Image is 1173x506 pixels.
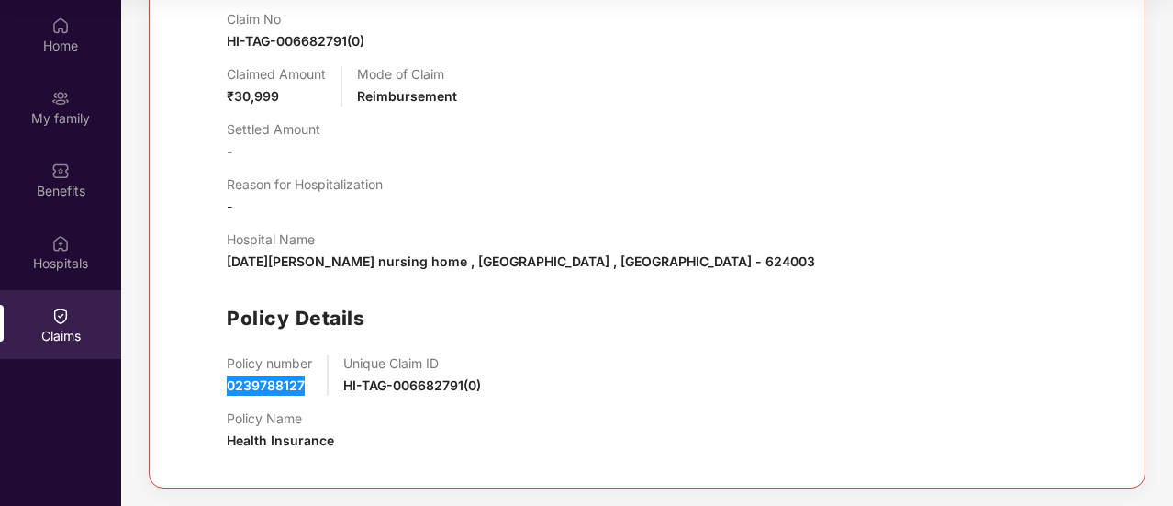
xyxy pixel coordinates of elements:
span: HI-TAG-006682791(0) [227,33,364,49]
img: svg+xml;base64,PHN2ZyB3aWR0aD0iMjAiIGhlaWdodD0iMjAiIHZpZXdCb3g9IjAgMCAyMCAyMCIgZmlsbD0ibm9uZSIgeG... [51,89,70,107]
p: Settled Amount [227,121,320,137]
p: Policy Name [227,410,334,426]
img: svg+xml;base64,PHN2ZyBpZD0iSG9zcGl0YWxzIiB4bWxucz0iaHR0cDovL3d3dy53My5vcmcvMjAwMC9zdmciIHdpZHRoPS... [51,234,70,253]
span: 0239788127 [227,377,305,393]
p: Hospital Name [227,231,815,247]
img: svg+xml;base64,PHN2ZyBpZD0iSG9tZSIgeG1sbnM9Imh0dHA6Ly93d3cudzMub3JnLzIwMDAvc3ZnIiB3aWR0aD0iMjAiIG... [51,17,70,35]
img: svg+xml;base64,PHN2ZyBpZD0iQ2xhaW0iIHhtbG5zPSJodHRwOi8vd3d3LnczLm9yZy8yMDAwL3N2ZyIgd2lkdGg9IjIwIi... [51,307,70,325]
span: - [227,143,233,159]
span: Reimbursement [357,88,457,104]
span: Health Insurance [227,433,334,448]
p: Reason for Hospitalization [227,176,383,192]
span: - [227,198,233,214]
img: svg+xml;base64,PHN2ZyBpZD0iQmVuZWZpdHMiIHhtbG5zPSJodHRwOi8vd3d3LnczLm9yZy8yMDAwL3N2ZyIgd2lkdGg9Ij... [51,162,70,180]
p: Claim No [227,11,364,27]
span: ₹30,999 [227,88,279,104]
p: Claimed Amount [227,66,326,82]
p: Policy number [227,355,312,371]
h1: Policy Details [227,303,364,333]
span: HI-TAG-006682791(0) [343,377,481,393]
p: Unique Claim ID [343,355,481,371]
p: Mode of Claim [357,66,457,82]
span: [DATE][PERSON_NAME] nursing home , [GEOGRAPHIC_DATA] , [GEOGRAPHIC_DATA] - 624003 [227,253,815,269]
